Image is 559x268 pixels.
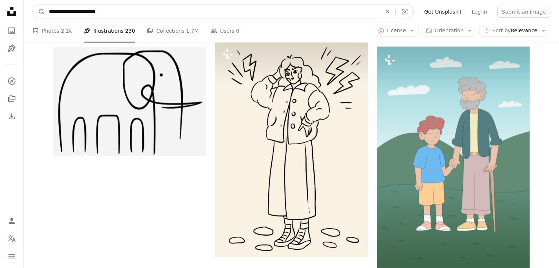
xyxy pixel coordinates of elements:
button: Menu [4,249,19,264]
span: Sort by [492,28,510,33]
button: Visual search [396,5,413,19]
button: Language [4,231,19,246]
span: Relevance [492,27,537,35]
button: Submit an image [497,6,550,18]
a: Log in [467,6,491,18]
span: 2.2k [61,27,72,35]
a: Get Unsplash+ [420,6,467,18]
button: Clear [379,5,395,19]
button: License [374,25,419,37]
a: Collections 1.7M [147,19,198,43]
a: Illustrations [4,41,19,56]
a: A line drawing of an elephant [53,98,206,105]
a: Photos [4,23,19,38]
form: Find visuals sitewide [32,4,414,19]
a: Download History [4,109,19,124]
a: Home — Unsplash [4,4,19,21]
button: Orientation [422,25,476,37]
a: Collections [4,91,19,106]
a: Explore [4,74,19,88]
span: 0 [236,27,239,35]
button: Search Unsplash [33,5,45,19]
button: Sort byRelevance [479,25,550,37]
img: An old man and a young boy standing in a field [377,47,530,268]
a: Users 0 [211,19,240,43]
a: Photos 2.2k [32,19,72,43]
a: Woman with curly hair looking stressed [215,145,368,152]
span: 1.7M [186,27,198,35]
span: Orientation [434,28,463,33]
a: An old man and a young boy standing in a field [377,154,530,160]
img: Woman with curly hair looking stressed [215,41,368,257]
span: License [387,28,406,33]
img: A line drawing of an elephant [53,47,206,156]
a: Log in / Sign up [4,214,19,228]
